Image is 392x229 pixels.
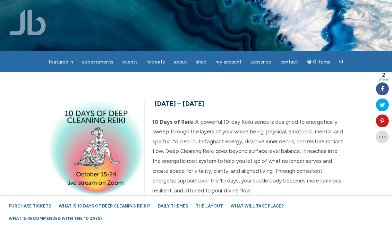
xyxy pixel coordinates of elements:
span: Contact [280,59,298,65]
a: The Layout [192,200,226,212]
img: Jamie Butler. The Everyday Medium [10,10,46,35]
a: Contact [277,56,302,68]
a: About [170,56,191,68]
a: What will take place? [227,200,287,212]
a: What is recommended with the 10 Days? [5,213,106,224]
span: [DATE] – [DATE] [154,100,204,107]
span: Events [122,59,138,65]
span: Shop [196,59,207,65]
a: featured in [45,56,77,68]
a: Appointments [78,56,117,68]
a: Events [118,56,141,68]
a: What is 10 Days of Deep Cleaning Reiki? [55,200,153,212]
span: featured in [48,59,73,65]
a: Cart0 items [303,55,334,68]
a: Subscribe [247,56,275,68]
span: Shares [379,78,389,81]
span: Appointments [82,59,113,65]
strong: 10 Days of Reiki: [152,119,195,125]
a: Shop [192,56,210,68]
p: A powerful 10-day Reiki series is designed to energetically sweep through the layers of your whol... [48,117,344,196]
span: My Account [216,59,242,65]
a: Daily Themes [155,200,191,212]
span: 0 items [313,60,330,64]
span: Retreats [147,59,165,65]
span: About [174,59,187,65]
a: My Account [212,56,245,68]
span: 2 [379,72,389,78]
a: Purchase Tickets [5,200,54,212]
span: Subscribe [251,59,271,65]
a: Retreats [143,56,169,68]
i: Cart [307,59,313,65]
